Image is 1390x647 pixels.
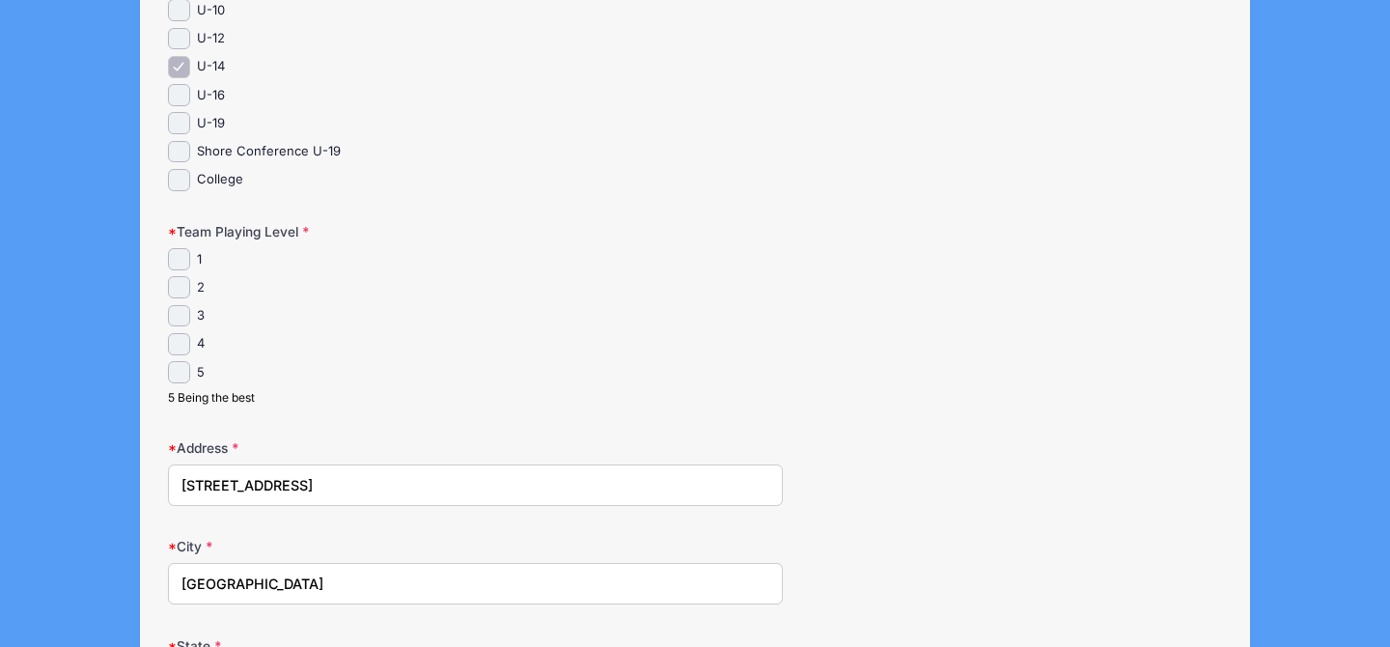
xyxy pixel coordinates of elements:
label: 5 [197,363,205,382]
label: 3 [197,306,205,325]
label: Team Playing Level [168,222,519,241]
label: 2 [197,278,205,297]
label: 4 [197,334,205,353]
label: College [197,170,243,189]
label: U-10 [197,1,225,20]
div: 5 Being the best [168,389,783,407]
label: 1 [197,250,202,269]
label: U-14 [197,57,225,76]
label: Address [168,438,519,458]
label: U-12 [197,29,225,48]
label: Shore Conference U-19 [197,142,341,161]
label: U-19 [197,114,225,133]
label: City [168,537,519,556]
label: U-16 [197,86,225,105]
